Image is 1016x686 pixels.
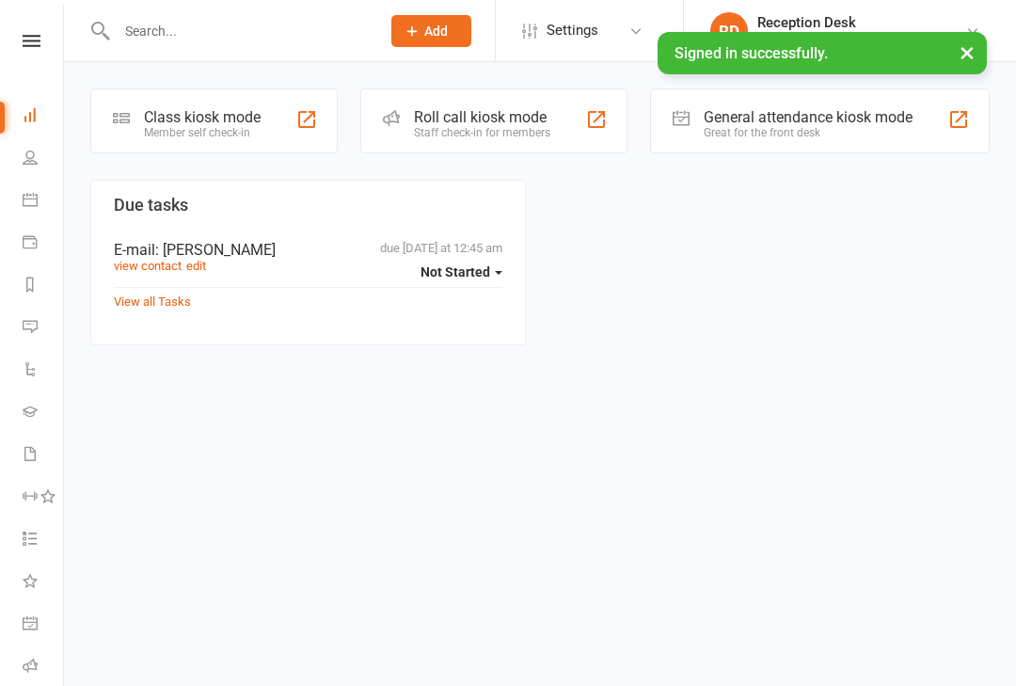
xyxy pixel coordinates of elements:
a: What's New [23,562,65,604]
div: General attendance kiosk mode [704,108,913,126]
div: Member self check-in [144,126,261,139]
span: : [PERSON_NAME] [155,241,276,259]
button: × [950,32,984,72]
a: Payments [23,223,65,265]
a: edit [186,259,206,273]
span: Add [424,24,448,39]
a: General attendance kiosk mode [23,604,65,646]
a: Calendar [23,181,65,223]
a: Reports [23,265,65,308]
button: Not Started [421,255,502,289]
div: Roll call kiosk mode [414,108,550,126]
a: View all Tasks [114,295,191,309]
span: Settings [547,9,598,52]
div: Staff check-in for members [414,126,550,139]
div: Class kiosk mode [144,108,261,126]
a: People [23,138,65,181]
button: Add [391,15,471,47]
div: RD [710,12,748,50]
div: [PERSON_NAME] Brazilian Jiu-Jitsu [757,31,965,48]
div: E-mail [114,241,502,259]
input: Search... [111,18,367,44]
div: Reception Desk [757,14,965,31]
span: Not Started [421,264,490,279]
a: Dashboard [23,96,65,138]
div: Great for the front desk [704,126,913,139]
h3: Due tasks [114,196,502,215]
span: Signed in successfully. [675,44,828,62]
a: view contact [114,259,182,273]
